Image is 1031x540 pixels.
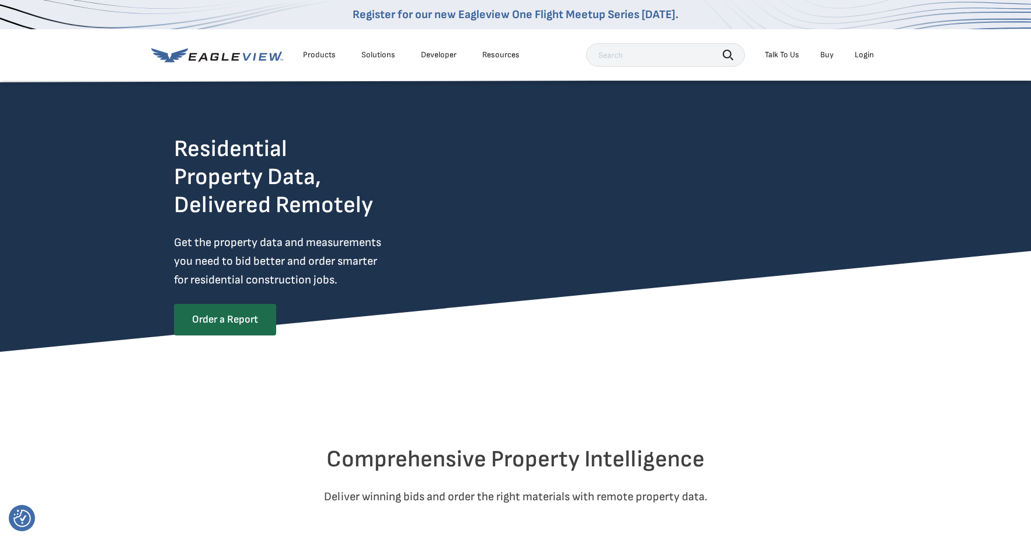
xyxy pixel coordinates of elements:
[174,487,857,506] p: Deliver winning bids and order the right materials with remote property data.
[482,50,520,60] div: Resources
[13,510,31,527] button: Consent Preferences
[174,445,857,473] h2: Comprehensive Property Intelligence
[174,233,430,289] p: Get the property data and measurements you need to bid better and order smarter for residential c...
[855,50,874,60] div: Login
[586,43,745,67] input: Search
[820,50,834,60] a: Buy
[13,510,31,527] img: Revisit consent button
[421,50,457,60] a: Developer
[303,50,336,60] div: Products
[174,304,276,335] a: Order a Report
[765,50,799,60] div: Talk To Us
[361,50,395,60] div: Solutions
[353,8,678,22] a: Register for our new Eagleview One Flight Meetup Series [DATE].
[174,135,373,219] h2: Residential Property Data, Delivered Remotely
